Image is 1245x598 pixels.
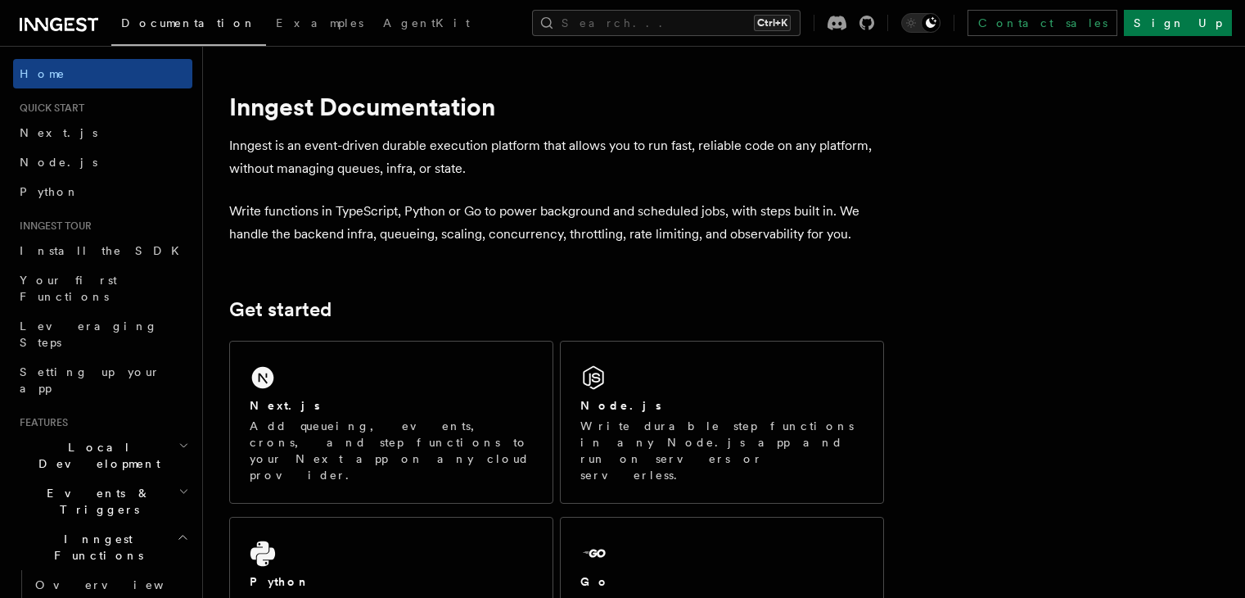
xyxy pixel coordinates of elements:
[20,126,97,139] span: Next.js
[754,15,791,31] kbd: Ctrl+K
[229,134,884,180] p: Inngest is an event-driven durable execution platform that allows you to run fast, reliable code ...
[111,5,266,46] a: Documentation
[20,185,79,198] span: Python
[13,102,84,115] span: Quick start
[20,365,160,395] span: Setting up your app
[13,265,192,311] a: Your first Functions
[13,531,177,564] span: Inngest Functions
[266,5,373,44] a: Examples
[1124,10,1232,36] a: Sign Up
[20,274,117,303] span: Your first Functions
[250,418,533,483] p: Add queueing, events, crons, and step functions to your Next app on any cloud provider.
[13,177,192,206] a: Python
[229,200,884,246] p: Write functions in TypeScript, Python or Go to power background and scheduled jobs, with steps bu...
[13,433,192,478] button: Local Development
[13,485,178,518] span: Events & Triggers
[20,156,97,169] span: Node.js
[13,439,178,472] span: Local Development
[373,5,480,44] a: AgentKit
[968,10,1117,36] a: Contact sales
[383,16,470,29] span: AgentKit
[276,16,363,29] span: Examples
[580,573,610,590] h2: Go
[13,236,192,265] a: Install the SDK
[121,16,256,29] span: Documentation
[20,319,158,349] span: Leveraging Steps
[250,397,320,414] h2: Next.js
[580,397,661,414] h2: Node.js
[901,13,941,33] button: Toggle dark mode
[580,418,864,483] p: Write durable step functions in any Node.js app and run on servers or serverless.
[20,244,189,257] span: Install the SDK
[229,341,553,504] a: Next.jsAdd queueing, events, crons, and step functions to your Next app on any cloud provider.
[560,341,884,504] a: Node.jsWrite durable step functions in any Node.js app and run on servers or serverless.
[20,66,65,82] span: Home
[13,524,192,570] button: Inngest Functions
[229,298,332,321] a: Get started
[13,416,68,429] span: Features
[532,10,801,36] button: Search...Ctrl+K
[13,59,192,88] a: Home
[13,118,192,147] a: Next.js
[13,220,92,233] span: Inngest tour
[13,478,192,524] button: Events & Triggers
[13,357,192,403] a: Setting up your app
[229,92,884,121] h1: Inngest Documentation
[250,573,310,590] h2: Python
[35,578,204,591] span: Overview
[13,147,192,177] a: Node.js
[13,311,192,357] a: Leveraging Steps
